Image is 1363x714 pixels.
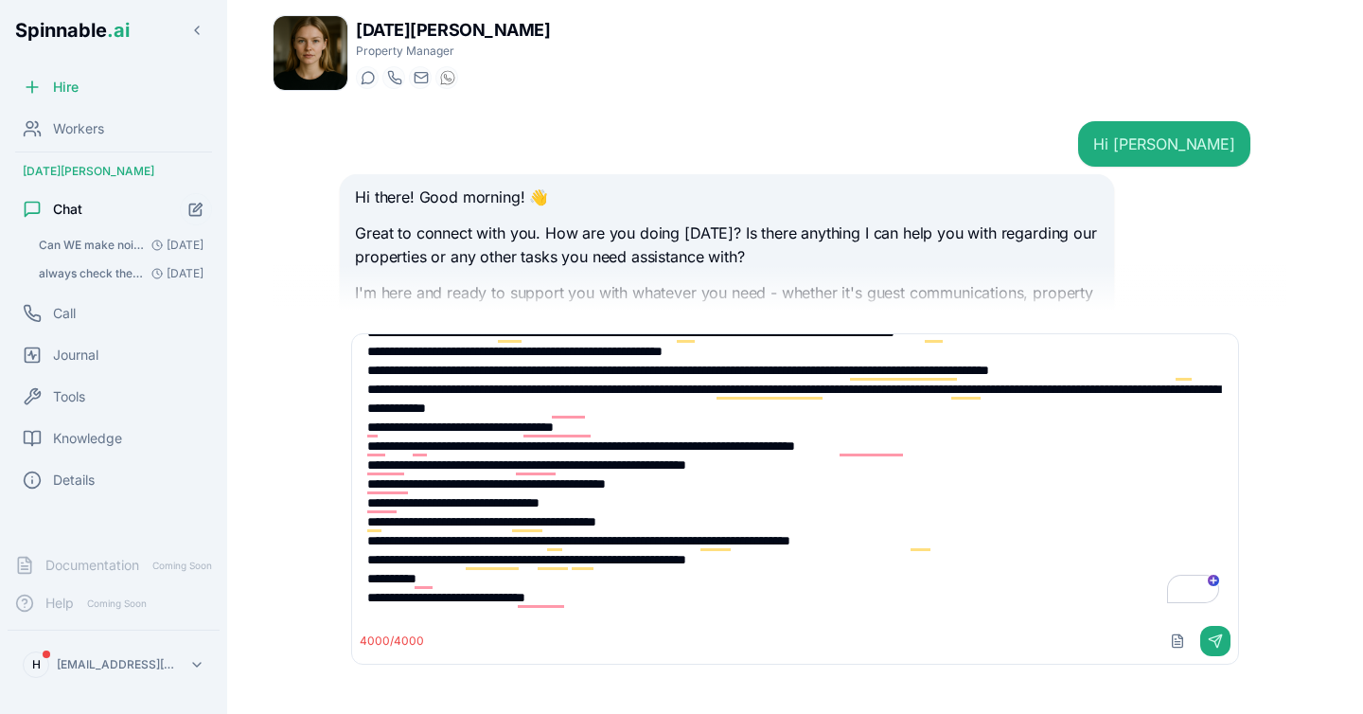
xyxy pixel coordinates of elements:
span: Tools [53,387,85,406]
span: [DATE] [144,266,204,281]
span: Workers [53,119,104,138]
span: Coming Soon [147,557,218,575]
span: Documentation [45,556,139,575]
span: Hire [53,78,79,97]
p: Property Manager [356,44,550,59]
button: WhatsApp [435,66,458,89]
button: Start new chat [180,193,212,225]
button: H[EMAIL_ADDRESS][DOMAIN_NAME] [15,646,212,684]
h1: [DATE][PERSON_NAME] [356,17,550,44]
span: 4000 / 4000 [360,634,424,649]
span: Journal [53,346,98,365]
span: Coming Soon [81,595,152,613]
button: Send email to lucia.perez@getspinnable.ai [409,66,432,89]
span: .ai [107,19,130,42]
p: Great to connect with you. How are you doing [DATE]? Is there anything I can help you with regard... [355,222,1098,270]
button: Start a call with Lucia Perez [382,66,405,89]
div: Hi [PERSON_NAME] [1093,133,1234,155]
span: Call [53,304,76,323]
span: always check the two SOPs you have on your knowledge base: I'll check the SOPs (Standard Operatin... [39,266,144,281]
p: I'm here and ready to support you with whatever you need - whether it's guest communications, pro... [355,281,1098,330]
span: Can WE make noise after 22pm? : Yes! Based on our SOPs, we use **Minut noise monitoring devices**... [39,238,144,253]
button: Open conversation: always check the two SOPs you have on your knowledge base [30,260,212,287]
span: H [32,657,41,672]
textarea: To enrich screen reader interactions, please activate Accessibility in Grammarly extension settings [352,334,1238,618]
p: Hi there! Good morning! 👋 [355,186,1098,210]
span: Spinnable [15,19,130,42]
span: [DATE] [144,238,204,253]
span: Help [45,594,74,613]
div: [DATE][PERSON_NAME] [8,156,220,187]
button: Open conversation: Can WE make noise after 22pm? [30,232,212,259]
p: [EMAIL_ADDRESS][DOMAIN_NAME] [57,657,182,672]
span: Chat [53,200,82,219]
img: Lucia Perez [274,16,347,90]
span: Details [53,471,95,490]
span: Knowledge [53,429,122,448]
button: Start a chat with Lucia Perez [356,66,379,89]
img: WhatsApp [440,70,455,85]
